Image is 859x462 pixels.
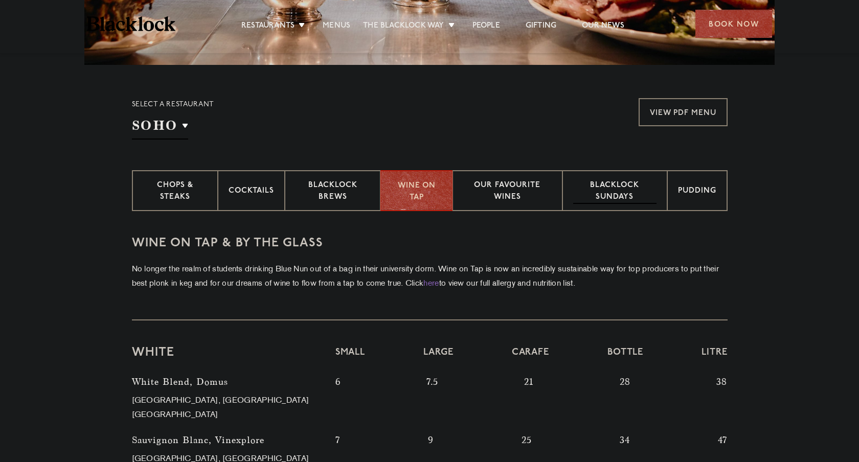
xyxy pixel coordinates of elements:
h4: Large [423,346,453,369]
p: Sauvignon Blanc, Vinexplore [132,433,320,447]
p: Select a restaurant [132,98,214,111]
a: here [423,280,439,288]
img: BL_Textured_Logo-footer-cropped.svg [87,16,175,31]
h4: Litre [702,346,727,369]
p: 7.5 [426,375,438,428]
p: 28 [620,375,630,428]
p: Our favourite wines [463,180,552,204]
a: Gifting [526,21,556,32]
h3: WINE on tap & by the glass [132,237,728,250]
div: Book Now [695,10,772,38]
a: People [472,21,500,32]
p: Chops & Steaks [143,180,207,204]
a: Restaurants [241,21,295,32]
p: Blacklock Brews [296,180,370,204]
p: No longer the realm of students drinking Blue Nun out of a bag in their university dorm. Wine on ... [132,263,728,291]
h4: Bottle [607,346,643,369]
p: 21 [524,375,534,428]
p: Wine on Tap [391,180,441,203]
p: White Blend, Domus [132,375,320,389]
p: 6 [335,375,341,428]
h4: Carafe [512,346,549,369]
a: The Blacklock Way [363,21,444,32]
p: 38 [716,375,727,428]
h4: Small [335,346,365,369]
a: Our News [582,21,624,32]
p: [GEOGRAPHIC_DATA], [GEOGRAPHIC_DATA] [GEOGRAPHIC_DATA] [132,394,320,423]
a: Menus [323,21,350,32]
p: Pudding [678,186,716,198]
p: Blacklock Sundays [573,180,656,204]
h3: White [132,346,320,359]
h2: SOHO [132,117,188,140]
a: View PDF Menu [639,98,728,126]
p: Cocktails [229,186,274,198]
